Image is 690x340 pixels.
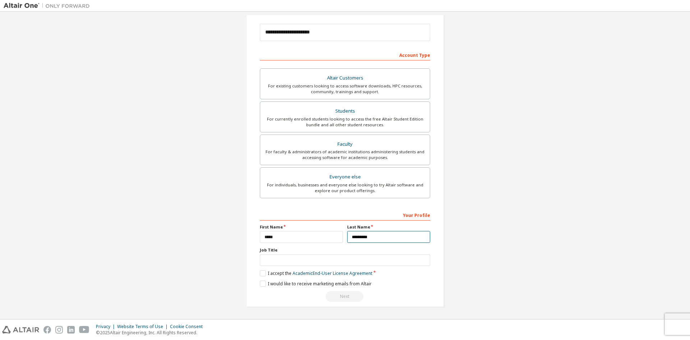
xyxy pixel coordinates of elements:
[260,291,430,302] div: Read and acccept EULA to continue
[264,116,425,128] div: For currently enrolled students looking to access the free Altair Student Edition bundle and all ...
[117,324,170,330] div: Website Terms of Use
[264,182,425,194] div: For individuals, businesses and everyone else looking to try Altair software and explore our prod...
[2,326,39,334] img: altair_logo.svg
[293,270,372,276] a: Academic End-User License Agreement
[260,270,372,276] label: I accept the
[4,2,93,9] img: Altair One
[96,330,207,336] p: © 2025 Altair Engineering, Inc. All Rights Reserved.
[170,324,207,330] div: Cookie Consent
[264,83,425,95] div: For existing customers looking to access software downloads, HPC resources, community, trainings ...
[260,281,372,287] label: I would like to receive marketing emails from Altair
[55,326,63,334] img: instagram.svg
[260,209,430,221] div: Your Profile
[260,49,430,60] div: Account Type
[67,326,75,334] img: linkedin.svg
[96,324,117,330] div: Privacy
[43,326,51,334] img: facebook.svg
[260,247,430,253] label: Job Title
[264,139,425,149] div: Faculty
[264,172,425,182] div: Everyone else
[79,326,89,334] img: youtube.svg
[347,224,430,230] label: Last Name
[264,149,425,160] div: For faculty & administrators of academic institutions administering students and accessing softwa...
[264,106,425,116] div: Students
[264,73,425,83] div: Altair Customers
[260,224,343,230] label: First Name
